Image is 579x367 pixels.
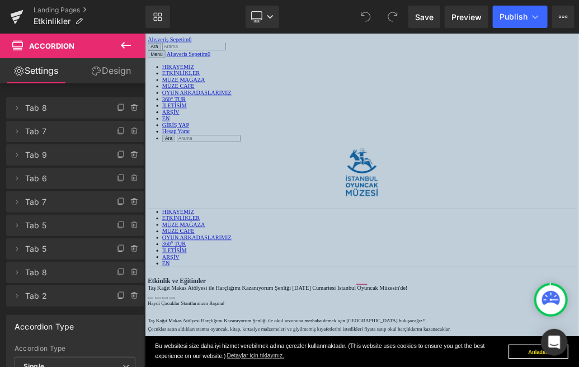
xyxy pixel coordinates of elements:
[355,6,377,28] button: Undo
[34,6,145,15] a: Landing Pages
[145,6,170,28] a: New Library
[29,41,74,50] span: Accordion
[25,121,102,142] span: Tab 7
[25,191,102,213] span: Tab 7
[382,6,404,28] button: Redo
[451,11,482,23] span: Preview
[25,97,102,119] span: Tab 8
[25,285,102,307] span: Tab 2
[25,144,102,166] span: Tab 9
[552,6,575,28] button: More
[445,6,488,28] a: Preview
[541,329,568,356] div: Open Intercom Messenger
[25,168,102,189] span: Tab 6
[25,262,102,283] span: Tab 8
[75,58,148,83] a: Design
[500,12,528,21] span: Publish
[25,215,102,236] span: Tab 5
[15,345,135,352] div: Accordion Type
[34,17,70,26] span: Etkinlikler
[493,6,548,28] button: Publish
[15,316,74,331] div: Accordion Type
[415,11,434,23] span: Save
[25,238,102,260] span: Tab 5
